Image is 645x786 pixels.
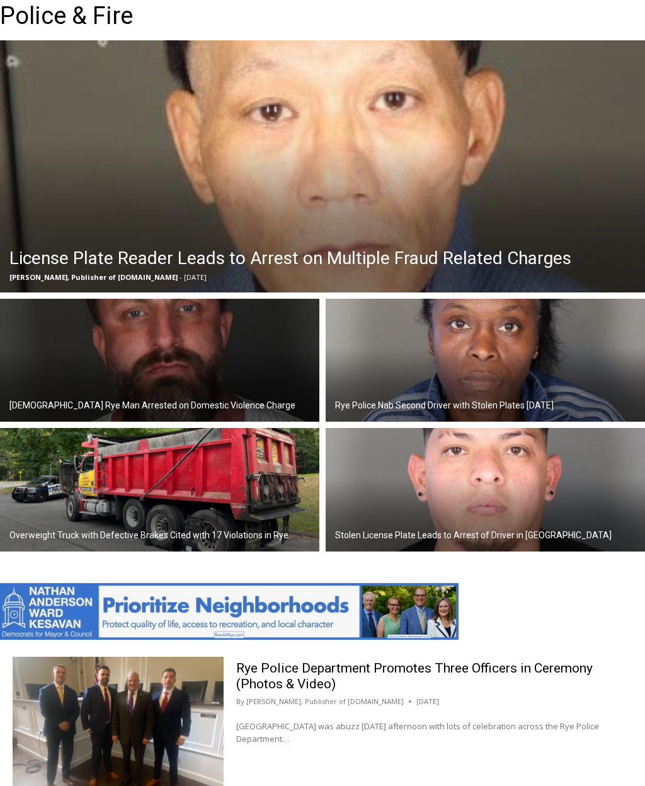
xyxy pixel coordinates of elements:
a: Intern @ [DOMAIN_NAME] [303,122,610,157]
a: [PERSON_NAME], Publisher of [DOMAIN_NAME] [246,696,404,706]
span: By [236,696,244,707]
h2: [DEMOGRAPHIC_DATA] Rye Man Arrested on Domestic Violence Charge [9,399,295,412]
h2: Rye Police Nab Second Driver with Stolen Plates [DATE] [335,399,554,412]
span: [DATE] [184,272,207,282]
span: Intern @ [DOMAIN_NAME] [329,125,584,154]
div: "[PERSON_NAME] and I covered the [DATE] Parade, which was a really eye opening experience as I ha... [318,1,595,122]
a: Stolen License Plate Leads to Arrest of Driver in [GEOGRAPHIC_DATA] [326,428,645,552]
span: - [180,272,182,282]
a: Rye Police Nab Second Driver with Stolen Plates [DATE] [326,299,645,422]
img: (PHOTO: On September 25, 2025, Rye PD arrested Oscar Magallanes of College Point, New York for cr... [326,428,645,552]
h2: License Plate Reader Leads to Arrest on Multiple Fraud Related Charges [9,245,571,272]
h2: Overweight Truck with Defective Brakes Cited with 17 Violations in Rye [9,529,288,542]
time: [DATE] [416,696,439,707]
img: (PHOTO: On September 26, 2025, the Rye Police Department arrested Nicole Walker of the Bronx for ... [326,299,645,422]
a: Rye Police Department Promotes Three Officers in Ceremony (Photos & Video) [236,661,593,691]
span: [PERSON_NAME], Publisher of [DOMAIN_NAME] [9,272,178,282]
p: [GEOGRAPHIC_DATA] was abuzz [DATE] afternoon with lots of celebration across the Rye Police Depar... [236,720,632,746]
h2: Stolen License Plate Leads to Arrest of Driver in [GEOGRAPHIC_DATA] [335,529,612,542]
